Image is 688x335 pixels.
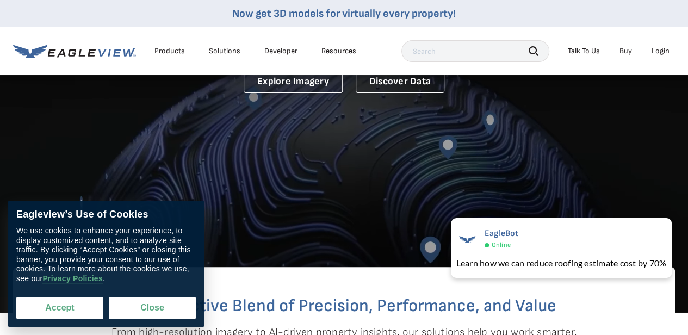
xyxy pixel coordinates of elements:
div: Resources [321,46,356,56]
div: Talk To Us [568,46,600,56]
a: Discover Data [356,71,444,93]
div: Solutions [209,46,240,56]
div: Learn how we can reduce roofing estimate cost by 70% [456,257,666,270]
div: Login [652,46,670,56]
a: Buy [619,46,632,56]
h2: A Distinctive Blend of Precision, Performance, and Value [57,297,631,315]
a: Developer [264,46,297,56]
input: Search [401,40,549,62]
span: Online [492,241,511,249]
a: Now get 3D models for virtually every property! [232,7,456,20]
a: Privacy Policies [42,274,102,283]
button: Close [109,297,196,319]
div: We use cookies to enhance your experience, to display customized content, and to analyze site tra... [16,226,196,283]
button: Accept [16,297,103,319]
div: Products [154,46,185,56]
span: EagleBot [485,228,519,239]
div: Eagleview’s Use of Cookies [16,209,196,221]
img: EagleBot [456,228,478,250]
a: Explore Imagery [244,71,343,93]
